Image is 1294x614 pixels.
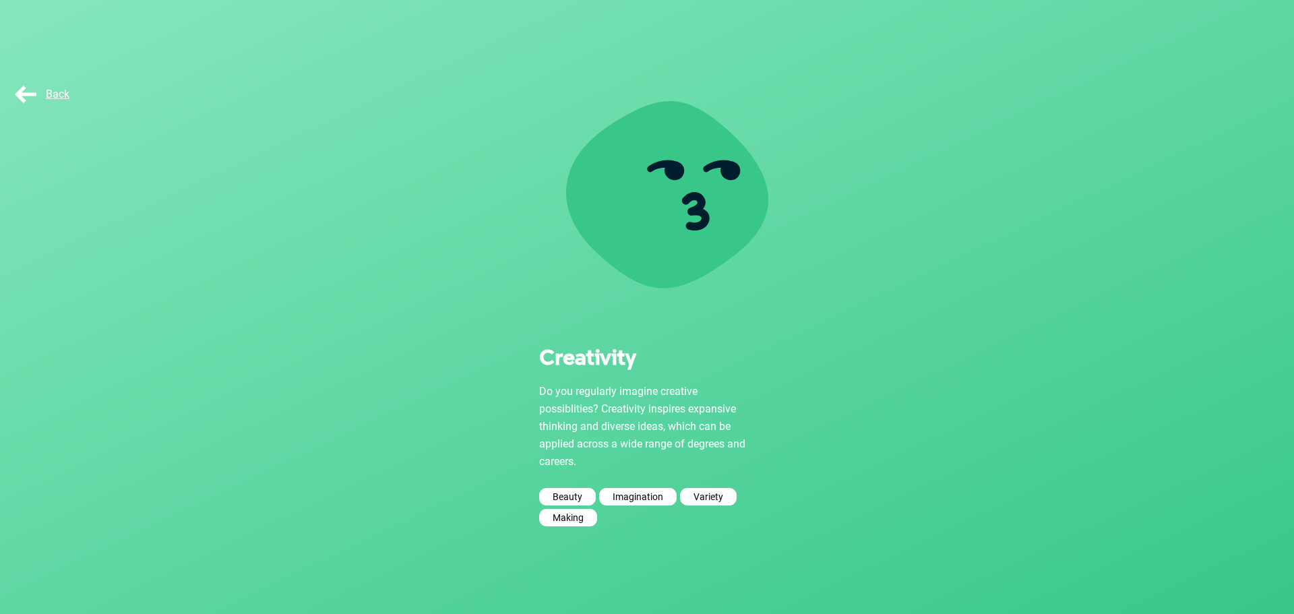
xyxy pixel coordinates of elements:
span: Back [12,88,69,100]
div: Beauty [539,488,596,505]
div: Imagination [599,488,677,505]
div: Variety [680,488,737,505]
h1: Creativity [539,344,755,368]
p: Do you regularly imagine creative possiblities? Creativity inspires expansive thinking and divers... [539,383,755,470]
div: Making [539,509,597,526]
